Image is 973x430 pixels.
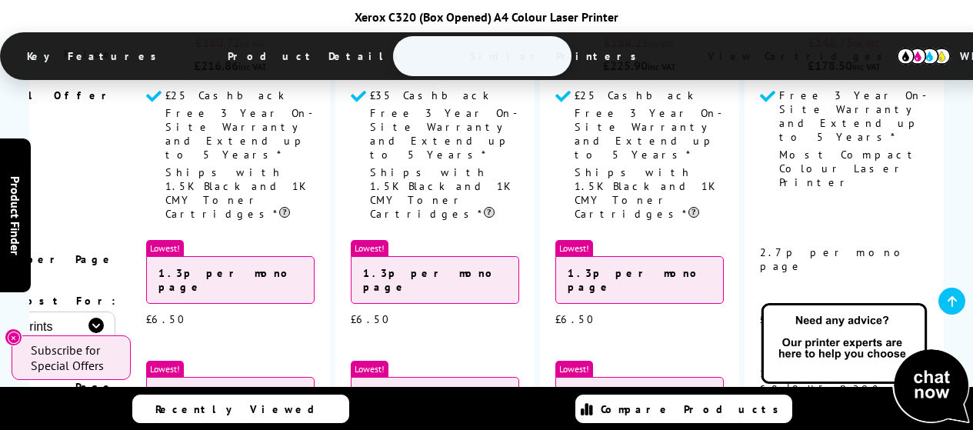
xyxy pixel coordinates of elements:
span: Free 3 Year On-Site Warranty and Extend up to 5 Years* [165,106,313,162]
img: cmyk-icon.svg [897,48,951,65]
img: Open Live Chat window [758,301,973,427]
span: £6.50 [146,312,185,326]
div: 1.3p per mono page [555,256,724,304]
span: Similar Printers [447,38,668,75]
span: Compare Products [601,402,787,416]
span: Lowest! [146,240,184,256]
span: Product Details [205,38,430,75]
span: View Cartridges [685,36,920,76]
span: £6.50 [555,312,595,326]
span: Ships with 1.5K Black and 1K CMY Toner Cartridges* [575,165,714,221]
span: Lowest! [555,240,593,256]
span: Product Finder [8,175,23,255]
div: 9.3p per colour page [146,377,315,425]
span: Free 3 Year On-Site Warranty and Extend up to 5 Years* [370,106,518,162]
span: Most Compact Colour Laser Printer [779,148,919,189]
div: 9.3p per colour page [351,377,519,425]
span: Subscribe for Special Offers [31,342,115,373]
span: Ships with 1.5K Black and 1K CMY Toner Cartridges* [370,165,509,221]
span: Ships with 1.5K Black and 1K CMY Toner Cartridges* [165,165,305,221]
span: Free 3 Year On-Site Warranty and Extend up to 5 Years* [575,106,722,162]
a: Recently Viewed [132,395,349,423]
div: 1.3p per mono page [146,256,315,304]
span: Key Features [4,38,188,75]
span: Lowest! [351,361,388,377]
span: Lowest! [351,240,388,256]
button: Close [5,328,22,346]
span: £25 Cashback [165,88,285,102]
span: £35 Cashback [370,88,489,102]
div: 1.3p per mono page [351,256,519,304]
div: 9.3p per colour page [555,377,724,425]
span: £25 Cashback [575,88,694,102]
span: 2.7p per mono page [760,245,909,273]
a: Compare Products [575,395,792,423]
span: £6.50 [351,312,390,326]
span: Lowest! [146,361,184,377]
span: Recently Viewed [155,402,330,416]
span: Lowest! [555,361,593,377]
span: Cost For: [22,294,115,308]
span: Free 3 Year On-Site Warranty and Extend up to 5 Years* [779,88,927,144]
